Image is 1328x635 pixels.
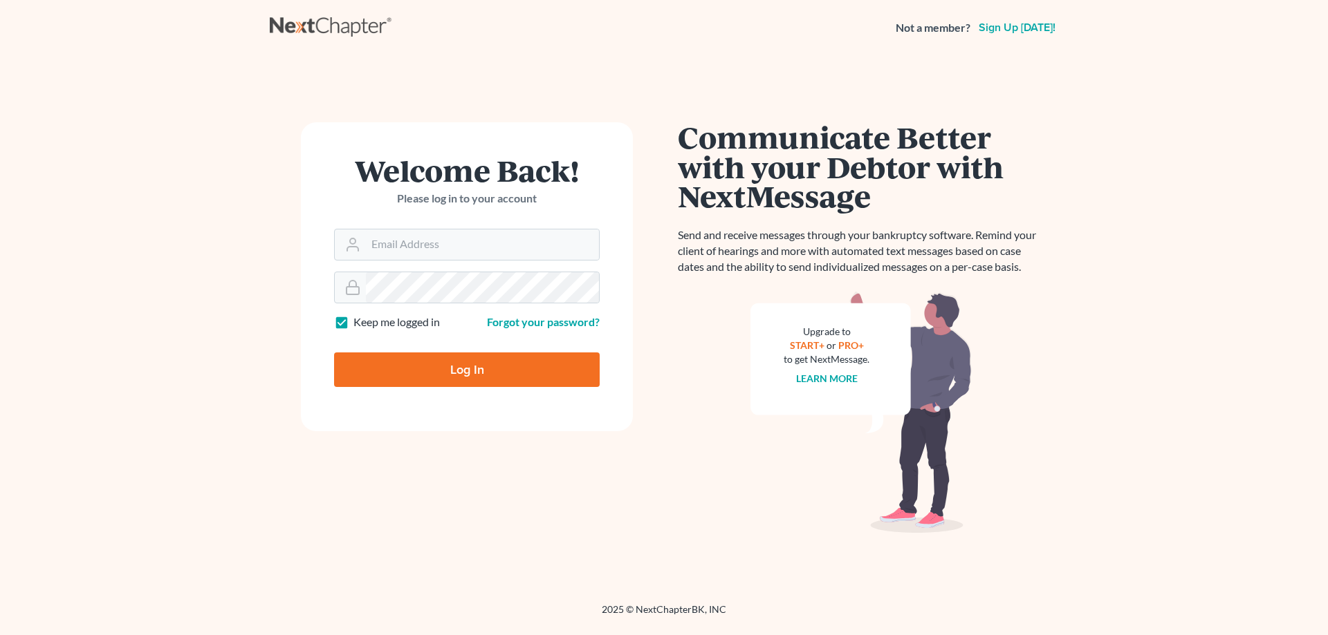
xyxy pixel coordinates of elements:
[838,339,864,351] a: PRO+
[678,227,1044,275] p: Send and receive messages through your bankruptcy software. Remind your client of hearings and mo...
[353,314,440,330] label: Keep me logged in
[976,22,1058,33] a: Sign up [DATE]!
[678,122,1044,211] h1: Communicate Better with your Debtor with NextMessage
[487,315,600,328] a: Forgot your password?
[334,155,600,185] h1: Welcome Back!
[366,229,599,260] input: Email Address
[784,352,869,366] div: to get NextMessage.
[796,372,858,384] a: Learn more
[270,603,1058,627] div: 2025 © NextChapterBK, INC
[334,191,600,207] p: Please log in to your account
[784,325,869,339] div: Upgrade to
[334,352,600,387] input: Log In
[896,20,970,36] strong: Not a member?
[750,292,972,533] img: nextmessage_bg-59042aed3d76b12b5cd301f8e5b87938c9018125f34e5fa2b7a6b67550977c72.svg
[827,339,836,351] span: or
[790,339,824,351] a: START+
